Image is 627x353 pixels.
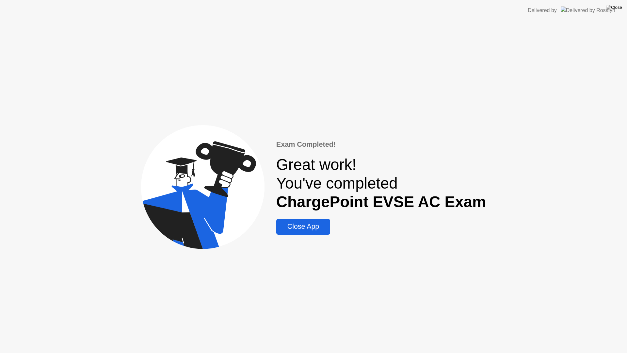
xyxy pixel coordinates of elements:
[278,223,328,231] div: Close App
[606,5,622,10] img: Close
[276,155,486,211] div: Great work! You've completed
[276,193,486,210] b: ChargePoint EVSE AC Exam
[276,219,330,235] button: Close App
[528,7,557,14] div: Delivered by
[561,7,615,14] img: Delivered by Rosalyn
[276,139,486,150] div: Exam Completed!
